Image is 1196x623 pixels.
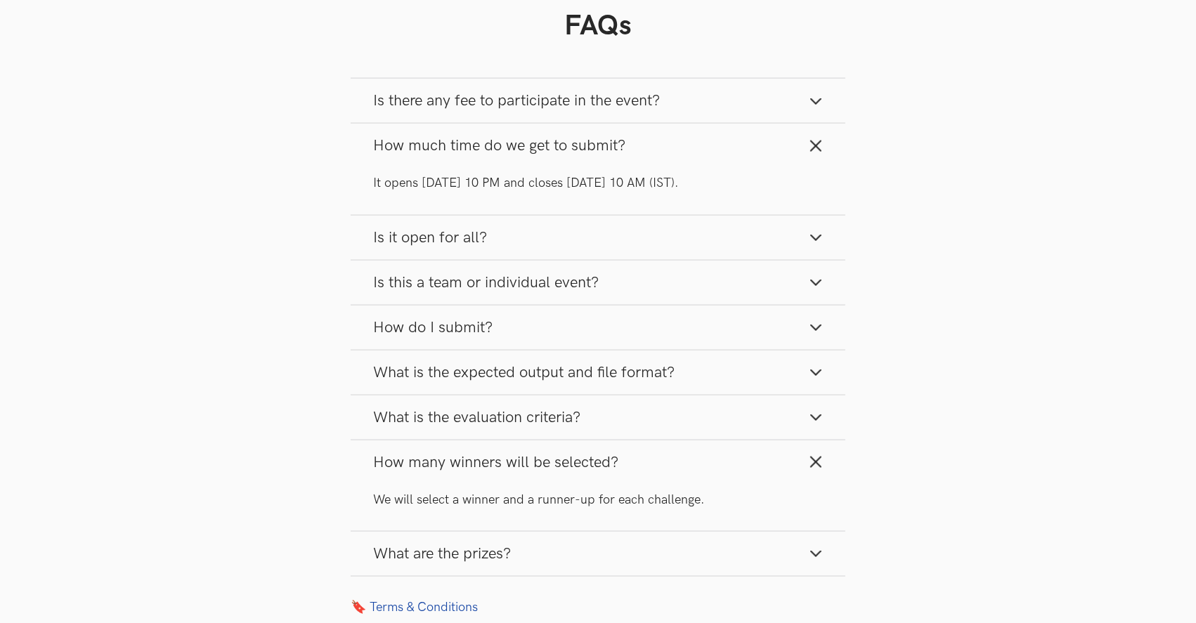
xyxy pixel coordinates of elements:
button: Is it open for all? [351,216,845,260]
span: What are the prizes? [373,544,511,563]
span: What is the evaluation criteria? [373,408,580,427]
button: What is the expected output and file format? [351,350,845,395]
button: How do I submit? [351,306,845,350]
div: How much time do we get to submit? [351,168,845,214]
div: How many winners will be selected? [351,485,845,531]
span: Is this a team or individual event? [373,273,599,292]
button: What is the evaluation criteria? [351,395,845,440]
span: Is there any fee to participate in the event? [373,91,660,110]
span: How do I submit? [373,318,493,337]
h1: FAQs [351,9,845,43]
button: What are the prizes? [351,532,845,576]
span: How many winners will be selected? [373,453,618,472]
span: What is the expected output and file format? [373,363,675,382]
span: How much time do we get to submit? [373,136,625,155]
p: We will select a winner and a runner-up for each challenge. [373,491,823,509]
button: Is this a team or individual event? [351,261,845,305]
button: How much time do we get to submit? [351,124,845,168]
span: Is it open for all? [373,228,487,247]
button: How many winners will be selected? [351,440,845,485]
p: It opens [DATE] 10 PM and closes [DATE] 10 AM (IST). [373,174,823,192]
a: 🔖 Terms & Conditions [351,599,845,615]
button: Is there any fee to participate in the event? [351,79,845,123]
